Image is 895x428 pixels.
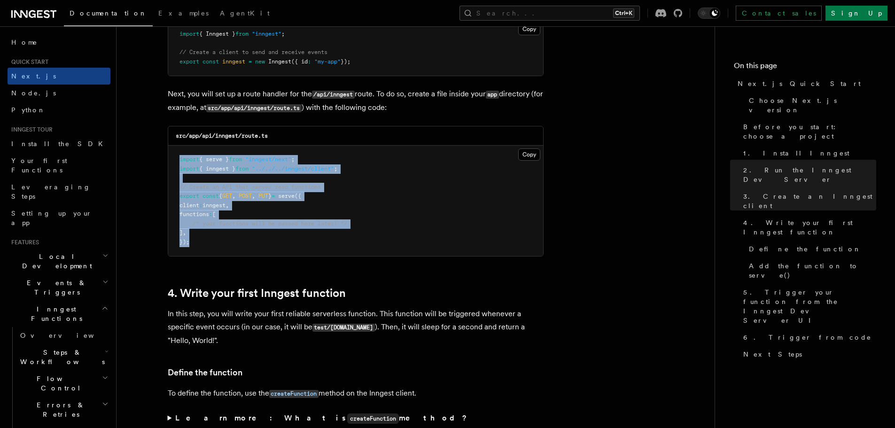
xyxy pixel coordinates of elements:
[11,210,92,226] span: Setting up your app
[739,214,876,241] a: 4. Write your first Inngest function
[347,413,399,424] code: createFunction
[8,135,110,152] a: Install the SDK
[16,397,110,423] button: Errors & Retries
[239,193,252,199] span: POST
[158,9,209,17] span: Examples
[16,374,102,393] span: Flow Control
[212,211,216,218] span: [
[8,205,110,231] a: Setting up your app
[743,122,876,141] span: Before you start: choose a project
[314,58,341,65] span: "my-app"
[220,9,270,17] span: AgentKit
[64,3,153,26] a: Documentation
[11,72,56,80] span: Next.js
[168,387,544,400] p: To define the function, use the method on the Inngest client.
[268,193,272,199] span: }
[745,241,876,257] a: Define the function
[179,31,199,37] span: import
[269,389,319,397] a: createFunction
[8,34,110,51] a: Home
[179,229,183,236] span: ]
[518,23,540,35] button: Copy
[8,126,53,133] span: Inngest tour
[168,287,346,300] a: 4. Write your first Inngest function
[8,252,102,271] span: Local Development
[743,288,876,325] span: 5. Trigger your function from the Inngest Dev Server UI
[168,412,544,425] summary: Learn more: What iscreateFunctionmethod?
[199,202,202,209] span: :
[179,165,199,172] span: import
[8,179,110,205] a: Leveraging Steps
[269,390,319,398] code: createFunction
[825,6,887,21] a: Sign Up
[295,193,301,199] span: ({
[16,327,110,344] a: Overview
[168,87,544,115] p: Next, you will set up a route handler for the route. To do so, create a file inside your director...
[8,304,101,323] span: Inngest Functions
[199,31,235,37] span: { Inngest }
[743,333,872,342] span: 6. Trigger from code
[235,165,249,172] span: from
[312,324,375,332] code: test/[DOMAIN_NAME]
[179,58,199,65] span: export
[739,118,876,145] a: Before you start: choose a project
[518,148,540,161] button: Copy
[739,162,876,188] a: 2. Run the Inngest Dev Server
[179,239,189,245] span: });
[739,188,876,214] a: 3. Create an Inngest client
[743,350,802,359] span: Next Steps
[743,148,849,158] span: 1. Install Inngest
[8,68,110,85] a: Next.js
[179,49,327,55] span: // Create a client to send and receive events
[226,202,229,209] span: ,
[739,346,876,363] a: Next Steps
[199,165,235,172] span: { inngest }
[8,301,110,327] button: Inngest Functions
[11,106,46,114] span: Python
[16,400,102,419] span: Errors & Retries
[334,165,337,172] span: ;
[278,193,295,199] span: serve
[209,211,212,218] span: :
[232,193,235,199] span: ,
[743,165,876,184] span: 2. Run the Inngest Dev Server
[745,257,876,284] a: Add the function to serve()
[8,239,39,246] span: Features
[459,6,640,21] button: Search...Ctrl+K
[312,91,355,99] code: /api/inngest
[268,58,291,65] span: Inngest
[153,3,214,25] a: Examples
[16,370,110,397] button: Flow Control
[308,58,311,65] span: :
[291,156,295,163] span: ;
[8,85,110,101] a: Node.js
[252,31,281,37] span: "inngest"
[179,202,199,209] span: client
[219,193,222,199] span: {
[222,58,245,65] span: inngest
[202,202,226,209] span: inngest
[739,329,876,346] a: 6. Trigger from code
[249,58,252,65] span: =
[749,244,861,254] span: Define the function
[16,344,110,370] button: Steps & Workflows
[176,132,268,139] code: src/app/api/inngest/route.ts
[202,58,219,65] span: const
[272,193,275,199] span: =
[168,366,242,379] a: Define the function
[11,183,91,200] span: Leveraging Steps
[255,58,265,65] span: new
[235,31,249,37] span: from
[736,6,822,21] a: Contact sales
[613,8,634,18] kbd: Ctrl+K
[245,156,291,163] span: "inngest/next"
[749,261,876,280] span: Add the function to serve()
[252,193,255,199] span: ,
[168,307,544,347] p: In this step, you will write your first reliable serverless function. This function will be trigg...
[11,157,67,174] span: Your first Functions
[341,58,350,65] span: });
[252,165,334,172] span: "../../../inngest/client"
[11,89,56,97] span: Node.js
[8,101,110,118] a: Python
[749,96,876,115] span: Choose Next.js version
